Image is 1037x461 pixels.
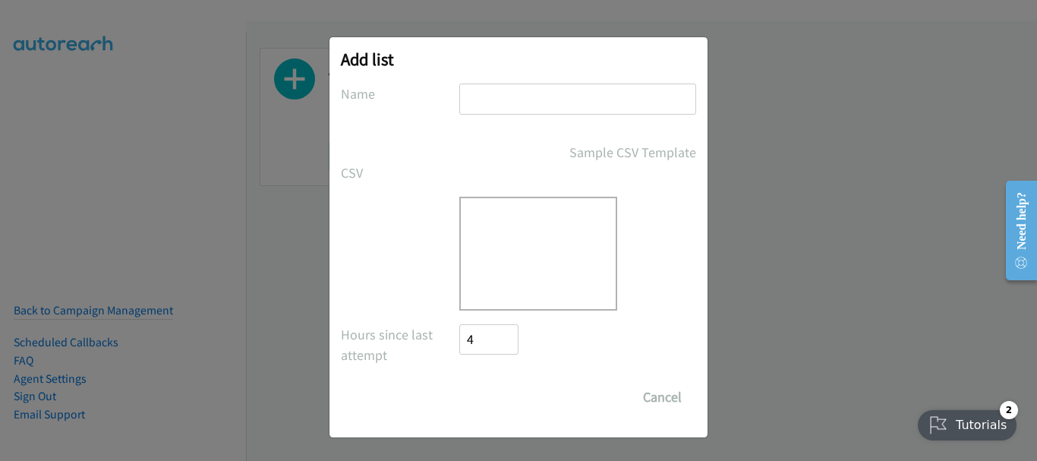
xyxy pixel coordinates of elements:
[569,142,696,163] a: Sample CSV Template
[341,84,459,104] label: Name
[341,324,459,365] label: Automatically skip records you've called within this time frame. Note: They'll still appear in th...
[341,163,459,183] label: CSV
[629,382,696,412] button: Cancel
[341,49,696,70] h2: Add list
[909,395,1026,450] iframe: Checklist
[993,170,1037,291] iframe: Resource Center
